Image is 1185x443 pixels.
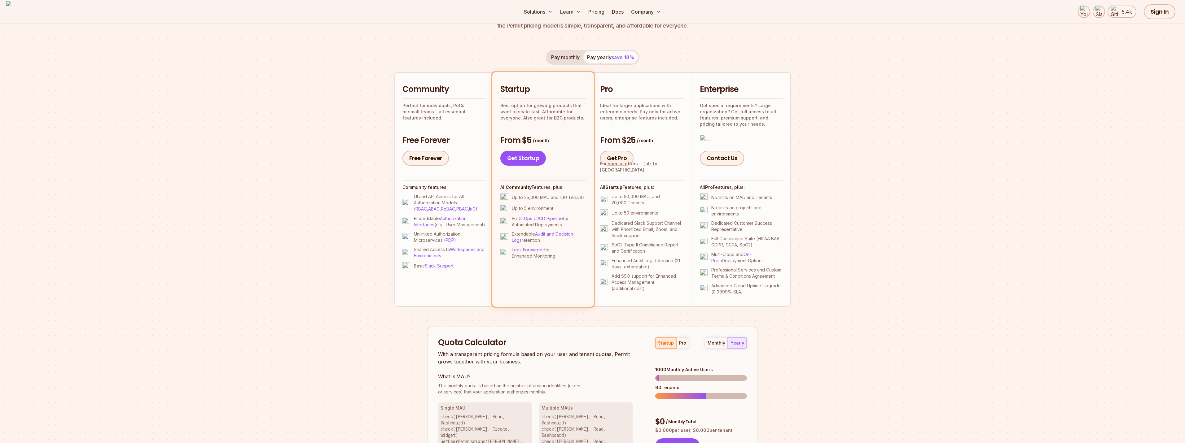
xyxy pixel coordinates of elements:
h4: All Features, plus: [600,184,684,190]
a: Contact Us [700,151,744,166]
p: Shared Access to [414,246,486,259]
p: Enhanced Audit Log Retention (21 days, extendable) [612,258,684,270]
div: 60 Tenants [655,384,747,391]
h2: Startup [500,84,586,95]
img: Permit logo [6,1,67,22]
p: Up to 25,000 MAU and 100 Tenants [512,194,585,201]
a: ABAC [428,206,440,211]
p: for Enhanced Monitoring [512,247,586,259]
p: Professional Services and Custom Terms & Conditions Agreement [711,267,783,279]
p: Dedicated Slack Support Channel with Prioritized Email, Zoom, and Slack support [612,220,684,239]
h4: Community features: [402,184,486,190]
h3: Free Forever [402,135,486,146]
p: Extendable retention [512,231,586,243]
p: Unlimited Authorization Microservices ( ) [414,231,486,243]
p: Up to 50,000 MAU, and 20,000 Tenants [612,193,684,206]
p: Up to 5 environment [512,205,553,211]
a: Get Startup [500,151,546,166]
div: For special offers - [600,161,684,173]
p: Advanced Cloud Uptime Upgrade (0.9999% SLA) [711,283,783,295]
p: Got special requirements? Large organization? Get full access to all features, premium support, a... [700,102,783,127]
p: Dedicated Customer Success Representative [711,220,783,232]
h2: Community [402,84,486,95]
span: 5.4k [1118,8,1132,15]
button: Solutions [521,6,555,18]
p: Up to 50 environments [612,210,658,216]
a: Free Forever [402,151,449,166]
p: SoC2 Type II Compliance Report and Certification [612,242,684,254]
h3: From $5 [500,135,586,146]
h3: From $25 [600,135,684,146]
h4: All Features, plus: [700,184,783,190]
p: Full for Automated Deployments [512,215,586,228]
div: monthly [708,340,725,346]
div: 1000 Monthly Active Users [655,367,747,373]
a: Sign In [1144,4,1176,19]
span: / month [533,137,549,144]
p: Ideal for larger applications with enterprise needs. Pay only for active users, enterprise featur... [600,102,684,121]
p: Full Compliance Suite (HIPAA BAA, GDPR, CCPA, SoC2) [711,236,783,248]
a: Docs [609,6,626,18]
p: Perfect for individuals, PoCs, or small teams - all essential features included. [402,102,486,121]
h3: Multiple MAUs [542,405,630,411]
a: Get Pro [600,151,634,166]
a: Slack Support [425,263,454,268]
h2: Quota Calculator [438,337,633,348]
strong: Community [506,185,532,190]
p: $ 0.000 per user, $ 0.000 per tenant [655,427,747,433]
a: PBAC [456,206,468,211]
a: PDP [445,237,454,243]
a: On-Prem [711,252,751,263]
a: IaC [469,206,476,211]
div: pro [679,340,686,346]
h3: What is MAU? [438,373,633,380]
p: Multi-Cloud and Deployment Options [711,251,783,264]
h2: Enterprise [700,84,783,95]
strong: Startup [605,185,622,190]
h3: Single MAU [441,405,529,411]
span: The monthly quota is based on the number of unique identities (users [438,383,633,389]
a: RBAC [415,206,427,211]
a: Authorization Interfaces [414,216,467,227]
a: Pricing [586,6,607,18]
a: Audit and Decision Logs [512,231,573,243]
p: or services) that your application authorizes monthly. [438,383,633,395]
p: No limits on projects and environments [711,205,783,217]
strong: Pro [705,185,713,190]
a: ReBAC [441,206,455,211]
button: Company [629,6,664,18]
p: No limits on MAU and Tenants [711,194,772,201]
h4: All Features, plus: [500,184,586,190]
a: GitOps CI/CD Pipeline [519,216,563,221]
span: / Monthly Total [666,419,696,425]
button: Pay monthly [547,51,583,63]
div: $ 0 [655,416,747,428]
p: Basic [414,263,454,269]
p: Add SSO support for Enhanced Access Management (additional cost) [612,273,684,292]
p: Best option for growing products that want to scale fast. Affordable for everyone. Also great for... [500,102,586,121]
p: With a transparent pricing formula based on your user and tenant quotas, Permit grows together wi... [438,350,633,365]
p: Embeddable (e.g., User Management) [414,215,486,228]
h2: Pro [600,84,684,95]
button: Learn [558,6,583,18]
a: Logs Forwarder [512,247,544,252]
a: 5.4k [1108,6,1136,18]
span: / month [637,137,653,144]
p: UI and API Access for All Authorization Models ( , , , , ) [414,193,486,212]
